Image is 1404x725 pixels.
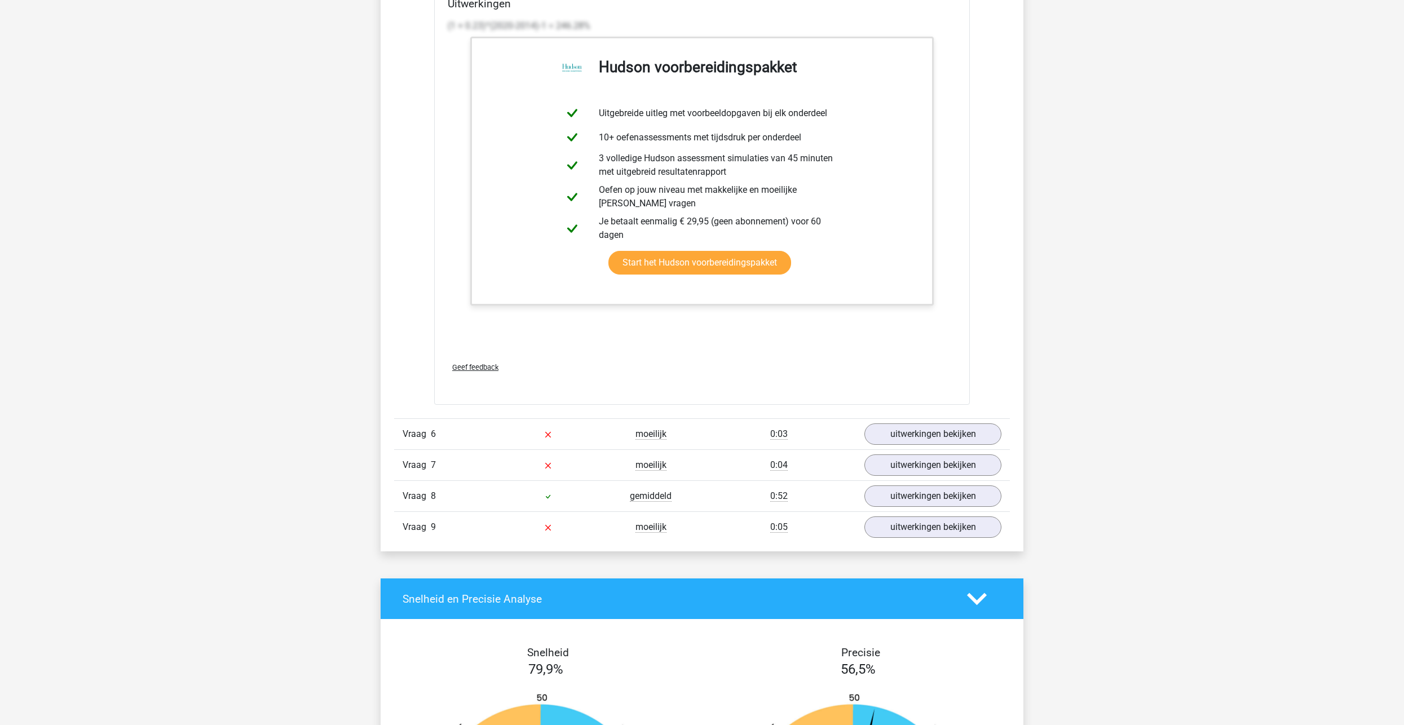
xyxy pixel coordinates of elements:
span: 0:52 [770,490,788,502]
span: moeilijk [635,428,666,440]
span: 0:03 [770,428,788,440]
a: uitwerkingen bekijken [864,454,1001,476]
span: 7 [431,459,436,470]
span: Vraag [403,458,431,472]
span: Geef feedback [452,363,498,372]
a: uitwerkingen bekijken [864,516,1001,538]
span: 8 [431,490,436,501]
a: uitwerkingen bekijken [864,423,1001,445]
span: Vraag [403,520,431,534]
a: Start het Hudson voorbereidingspakket [608,251,791,275]
span: 79,9% [528,661,563,677]
span: Vraag [403,427,431,441]
span: 0:05 [770,521,788,533]
span: gemiddeld [630,490,672,502]
span: 0:04 [770,459,788,471]
h4: Snelheid [403,646,694,659]
span: moeilijk [635,459,666,471]
span: Vraag [403,489,431,503]
a: uitwerkingen bekijken [864,485,1001,507]
h4: Snelheid en Precisie Analyse [403,593,950,605]
span: 6 [431,428,436,439]
span: moeilijk [635,521,666,533]
span: 9 [431,521,436,532]
p: (1 + 0.23)^(2020-2014)-1 = 246.28% [448,19,956,33]
h4: Precisie [715,646,1006,659]
span: 56,5% [841,661,876,677]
